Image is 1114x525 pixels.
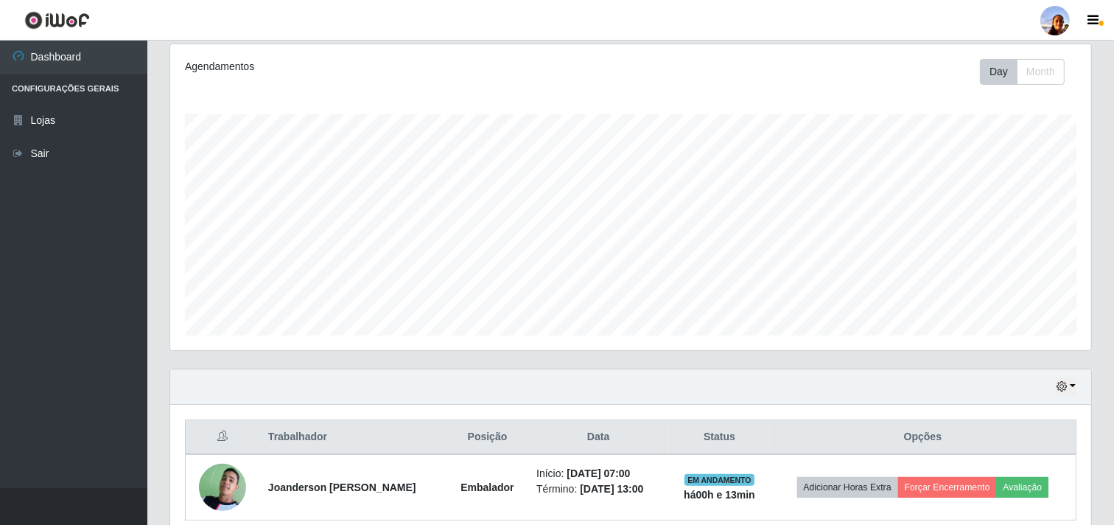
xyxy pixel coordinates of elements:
th: Status [669,420,770,455]
strong: Embalador [460,481,514,493]
li: Término: [536,481,660,497]
div: First group [980,59,1065,85]
th: Data [528,420,669,455]
time: [DATE] 13:00 [580,483,643,495]
th: Posição [447,420,528,455]
strong: há 00 h e 13 min [684,489,755,501]
img: 1697137663961.jpeg [199,455,246,520]
button: Month [1017,59,1065,85]
span: EM ANDAMENTO [684,474,754,486]
li: Início: [536,466,660,481]
button: Adicionar Horas Extra [797,477,898,498]
div: Agendamentos [185,59,544,74]
button: Avaliação [996,477,1048,498]
time: [DATE] 07:00 [567,467,630,479]
strong: Joanderson [PERSON_NAME] [268,481,416,493]
img: CoreUI Logo [24,11,90,29]
button: Forçar Encerramento [898,477,997,498]
div: Toolbar with button groups [980,59,1076,85]
th: Trabalhador [259,420,447,455]
th: Opções [770,420,1076,455]
button: Day [980,59,1017,85]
